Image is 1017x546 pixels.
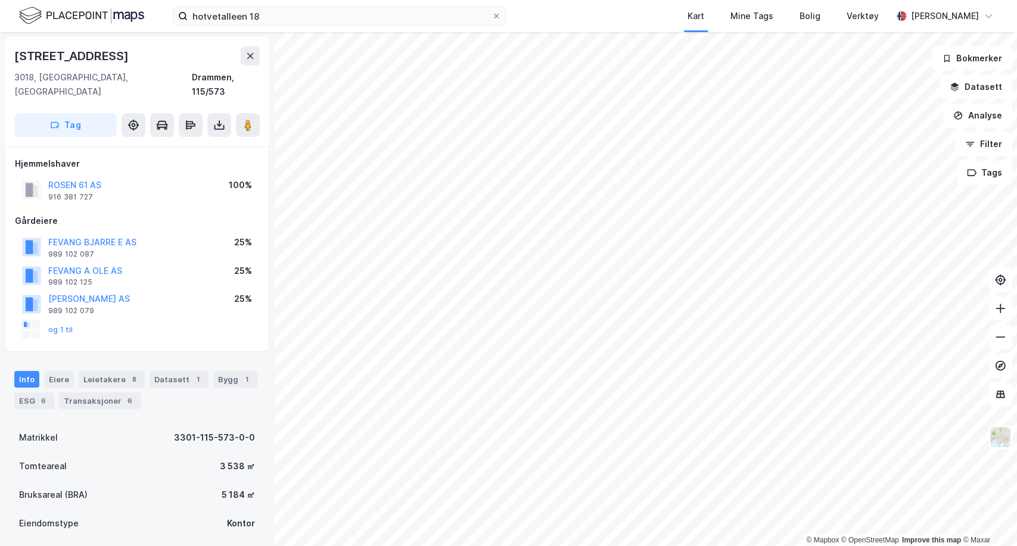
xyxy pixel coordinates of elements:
[192,373,204,385] div: 1
[48,277,92,287] div: 989 102 125
[38,395,49,407] div: 6
[19,430,58,445] div: Matrikkel
[806,536,839,544] a: Mapbox
[234,235,252,249] div: 25%
[989,426,1012,448] img: Z
[14,46,131,65] div: [STREET_ADDRESS]
[14,392,54,409] div: ESG
[128,373,140,385] div: 8
[188,7,492,25] input: Søk på adresse, matrikkel, gårdeiere, leietakere eller personer
[192,70,260,99] div: Drammen, 115/573
[15,214,259,228] div: Gårdeiere
[19,459,67,473] div: Tomteareal
[19,488,88,502] div: Bruksareal (BRA)
[932,46,1012,70] button: Bokmerker
[150,371,209,388] div: Datasett
[955,132,1012,156] button: Filter
[841,536,899,544] a: OpenStreetMap
[227,516,255,531] div: Kontor
[14,113,117,137] button: Tag
[957,489,1017,546] div: Kontrollprogram for chat
[688,9,704,23] div: Kart
[902,536,961,544] a: Improve this map
[957,489,1017,546] iframe: Chat Widget
[940,75,1012,99] button: Datasett
[229,178,252,192] div: 100%
[241,373,253,385] div: 1
[19,5,144,26] img: logo.f888ab2527a4732fd821a326f86c7f29.svg
[213,371,257,388] div: Bygg
[124,395,136,407] div: 6
[15,157,259,171] div: Hjemmelshaver
[730,9,773,23] div: Mine Tags
[48,306,94,316] div: 989 102 079
[911,9,979,23] div: [PERSON_NAME]
[48,192,93,202] div: 916 381 727
[220,459,255,473] div: 3 538 ㎡
[19,516,79,531] div: Eiendomstype
[79,371,145,388] div: Leietakere
[44,371,74,388] div: Eiere
[222,488,255,502] div: 5 184 ㎡
[48,249,94,259] div: 989 102 087
[234,264,252,278] div: 25%
[957,161,1012,185] button: Tags
[943,104,1012,127] button: Analyse
[847,9,879,23] div: Verktøy
[59,392,141,409] div: Transaksjoner
[14,70,192,99] div: 3018, [GEOGRAPHIC_DATA], [GEOGRAPHIC_DATA]
[14,371,39,388] div: Info
[800,9,820,23] div: Bolig
[234,292,252,306] div: 25%
[174,430,255,445] div: 3301-115-573-0-0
